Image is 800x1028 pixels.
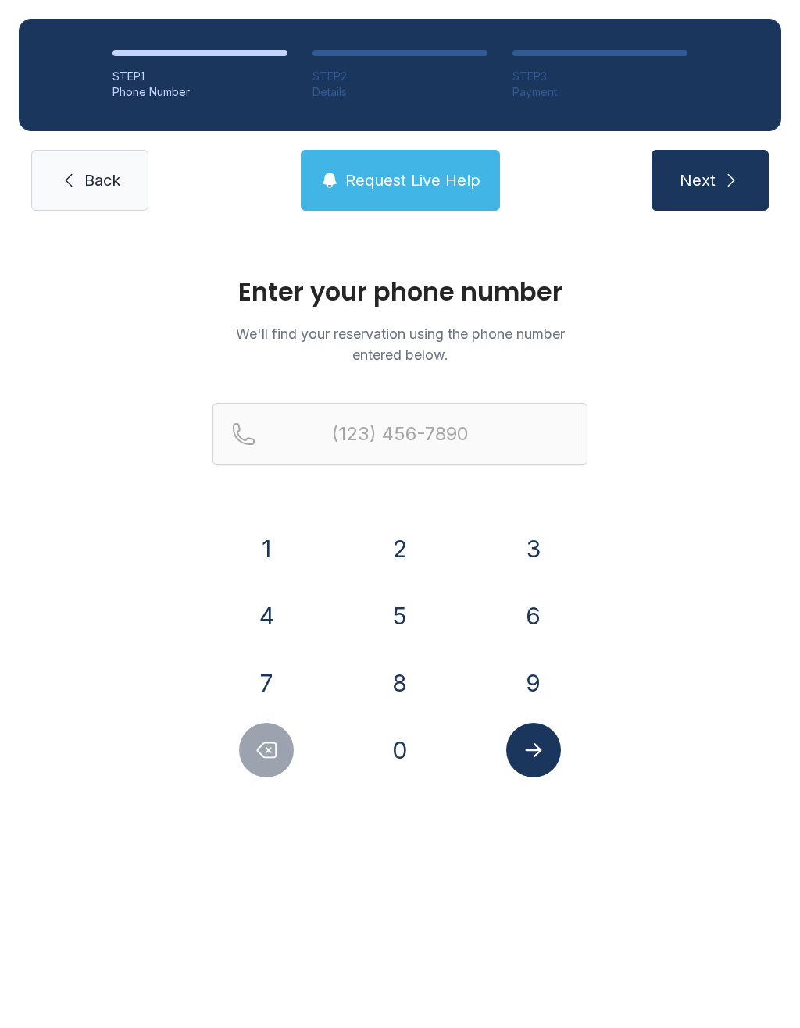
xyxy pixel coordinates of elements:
[212,323,587,365] p: We'll find your reservation using the phone number entered below.
[680,169,716,191] span: Next
[312,84,487,100] div: Details
[212,279,587,304] h1: Enter your phone number
[345,169,480,191] span: Request Live Help
[239,656,294,710] button: 7
[239,723,294,777] button: Delete number
[512,84,687,100] div: Payment
[239,589,294,643] button: 4
[506,656,561,710] button: 9
[239,521,294,576] button: 1
[112,84,287,100] div: Phone Number
[312,69,487,84] div: STEP 2
[84,169,120,191] span: Back
[506,521,561,576] button: 3
[506,723,561,777] button: Submit lookup form
[373,723,427,777] button: 0
[373,521,427,576] button: 2
[112,69,287,84] div: STEP 1
[373,656,427,710] button: 8
[373,589,427,643] button: 5
[512,69,687,84] div: STEP 3
[212,403,587,465] input: Reservation phone number
[506,589,561,643] button: 6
